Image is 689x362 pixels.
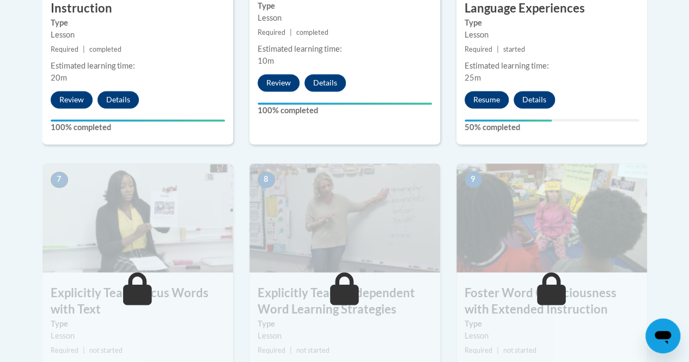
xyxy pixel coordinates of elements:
div: Lesson [465,329,639,341]
span: completed [296,28,328,36]
span: Required [51,45,78,53]
label: Type [51,317,225,329]
span: 20m [51,73,67,82]
img: Course Image [249,163,440,272]
div: Lesson [51,329,225,341]
div: Your progress [51,119,225,121]
button: Details [97,91,139,108]
div: Lesson [465,29,639,41]
span: | [83,45,85,53]
div: Estimated learning time: [51,60,225,72]
span: | [497,346,499,354]
span: | [290,346,292,354]
div: Lesson [258,12,432,24]
div: Estimated learning time: [258,43,432,55]
span: 7 [51,171,68,188]
button: Resume [465,91,509,108]
span: not started [89,346,123,354]
span: 25m [465,73,481,82]
div: Lesson [51,29,225,41]
span: Required [258,346,285,354]
span: not started [296,346,330,354]
label: Type [465,17,639,29]
span: completed [89,45,121,53]
span: | [497,45,499,53]
span: Required [258,28,285,36]
label: 100% completed [258,105,432,116]
button: Review [258,74,300,91]
img: Course Image [42,163,233,272]
div: Lesson [258,329,432,341]
label: Type [258,317,432,329]
span: Required [51,346,78,354]
span: Required [465,45,492,53]
span: 8 [258,171,275,188]
span: 10m [258,56,274,65]
span: Required [465,346,492,354]
div: Estimated learning time: [465,60,639,72]
img: Course Image [456,163,647,272]
span: 9 [465,171,482,188]
h3: Explicitly Teach Independent Word Learning Strategies [249,284,440,318]
label: 50% completed [465,121,639,133]
span: not started [503,346,536,354]
label: 100% completed [51,121,225,133]
button: Details [514,91,555,108]
button: Review [51,91,93,108]
span: | [290,28,292,36]
h3: Foster Word Consciousness with Extended Instruction [456,284,647,318]
div: Your progress [465,119,552,121]
label: Type [51,17,225,29]
label: Type [465,317,639,329]
h3: Explicitly Teach Focus Words with Text [42,284,233,318]
span: started [503,45,525,53]
iframe: Button to launch messaging window [645,318,680,353]
span: | [83,346,85,354]
button: Details [304,74,346,91]
div: Your progress [258,102,432,105]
